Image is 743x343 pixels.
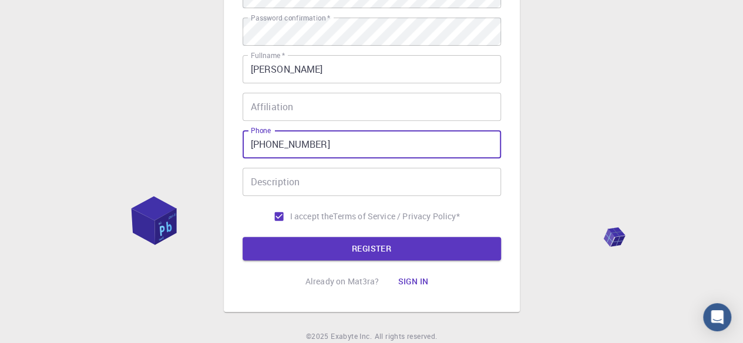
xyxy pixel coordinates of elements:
[290,210,334,222] span: I accept the
[305,276,379,287] p: Already on Mat3ra?
[333,210,459,222] p: Terms of Service / Privacy Policy *
[243,237,501,260] button: REGISTER
[331,331,372,342] a: Exabyte Inc.
[251,50,285,60] label: Fullname
[331,331,372,341] span: Exabyte Inc.
[333,210,459,222] a: Terms of Service / Privacy Policy*
[306,331,331,342] span: © 2025
[374,331,437,342] span: All rights reserved.
[251,125,271,135] label: Phone
[703,303,731,331] div: Open Intercom Messenger
[251,13,330,23] label: Password confirmation
[388,270,438,293] button: Sign in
